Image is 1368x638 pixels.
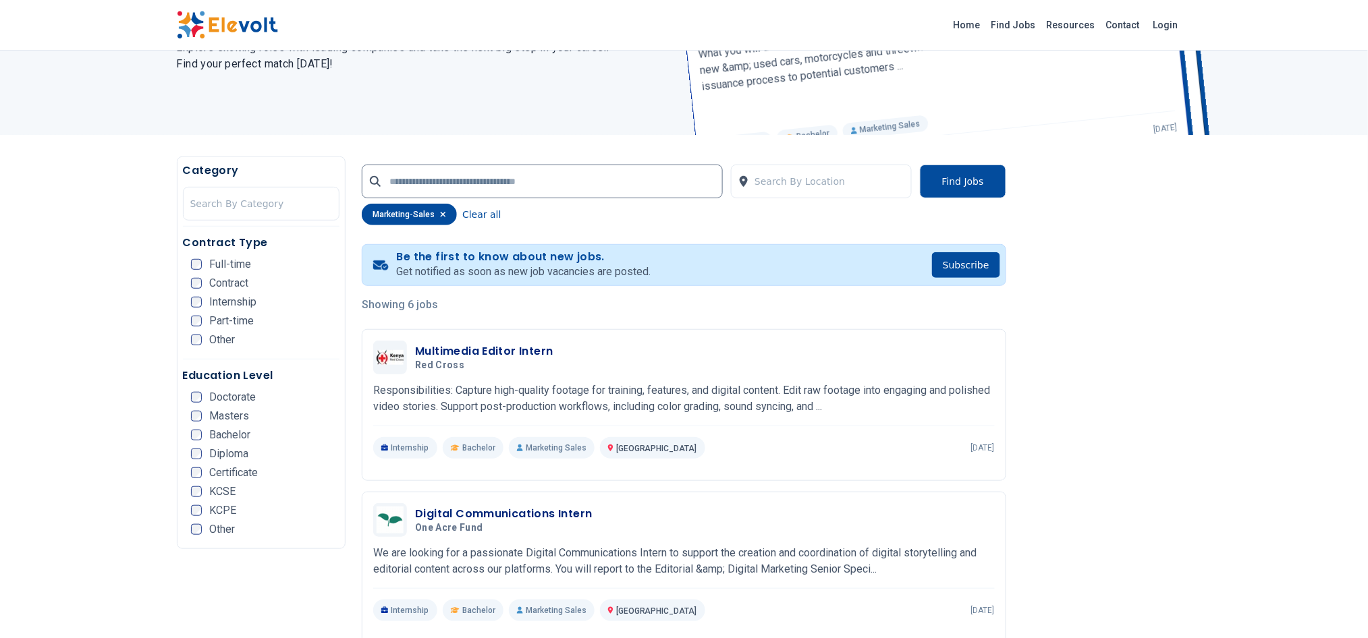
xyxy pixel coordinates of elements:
p: We are looking for a passionate Digital Communications Intern to support the creation and coordin... [373,545,995,577]
span: [GEOGRAPHIC_DATA] [616,606,697,616]
span: Other [210,524,236,535]
a: Find Jobs [986,14,1041,36]
button: Subscribe [932,252,1000,278]
input: Doctorate [191,392,202,403]
span: Masters [210,411,250,422]
span: KCPE [210,505,237,516]
input: Masters [191,411,202,422]
button: Clear all [462,204,501,225]
h4: Be the first to know about new jobs. [397,250,651,264]
h5: Education Level [183,368,340,384]
span: Bachelor [210,430,251,440]
input: Internship [191,297,202,308]
input: Diploma [191,448,202,459]
p: Showing 6 jobs [362,297,1006,313]
h3: Digital Communications Intern [415,506,593,522]
div: marketing-sales [362,204,457,225]
input: Part-time [191,316,202,326]
h2: Explore exciting roles with leading companies and take the next big step in your career. Find you... [177,40,668,72]
img: Red cross [377,350,404,365]
iframe: Advertisement [1022,210,1192,615]
span: [GEOGRAPHIC_DATA] [616,444,697,453]
span: Contract [210,278,249,289]
input: KCSE [191,486,202,497]
input: Other [191,524,202,535]
input: Full-time [191,259,202,270]
img: Elevolt [177,11,278,39]
p: Internship [373,437,437,459]
span: One Acre Fund [415,522,483,534]
span: Other [210,335,236,345]
input: Other [191,335,202,345]
input: Bachelor [191,430,202,440]
h3: Multimedia Editor Intern [415,343,553,359]
span: Part-time [210,316,254,326]
input: Certificate [191,467,202,478]
h5: Contract Type [183,235,340,251]
p: Responsibilities: Capture high-quality footage for training, features, and digital content. Edit ... [373,382,995,415]
h5: Category [183,163,340,179]
a: Login [1145,11,1186,38]
span: Bachelor [462,442,495,453]
a: One Acre FundDigital Communications InternOne Acre FundWe are looking for a passionate Digital Co... [373,503,995,621]
a: Contact [1101,14,1145,36]
a: Red crossMultimedia Editor InternRed crossResponsibilities: Capture high-quality footage for trai... [373,341,995,459]
button: Find Jobs [920,165,1006,198]
img: One Acre Fund [377,506,404,533]
span: Certificate [210,467,258,478]
a: Resources [1041,14,1101,36]
span: Full-time [210,259,252,270]
input: Contract [191,278,202,289]
p: [DATE] [971,442,995,453]
p: Get notified as soon as new job vacancies are posted. [397,264,651,280]
span: Internship [210,297,257,308]
span: Diploma [210,448,249,459]
p: Marketing Sales [509,437,595,459]
span: Doctorate [210,392,256,403]
span: KCSE [210,486,236,497]
p: [DATE] [971,605,995,616]
p: Marketing Sales [509,600,595,621]
input: KCPE [191,505,202,516]
iframe: Chat Widget [1301,573,1368,638]
a: Home [948,14,986,36]
span: Red cross [415,359,464,372]
span: Bachelor [462,605,495,616]
p: Internship [373,600,437,621]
